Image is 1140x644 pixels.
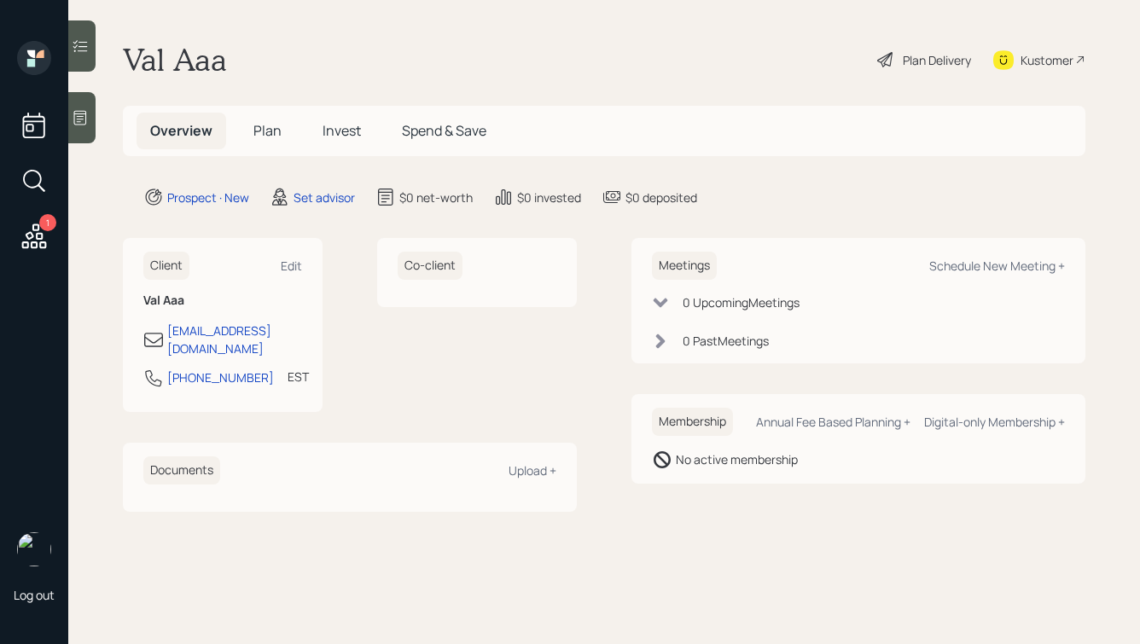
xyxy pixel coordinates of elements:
div: $0 invested [517,189,581,206]
div: No active membership [676,450,798,468]
h6: Client [143,252,189,280]
div: Upload + [509,462,556,479]
h6: Val Aaa [143,293,302,308]
h6: Membership [652,408,733,436]
div: $0 deposited [625,189,697,206]
div: Schedule New Meeting + [929,258,1065,274]
div: 1 [39,214,56,231]
div: 0 Past Meeting s [683,332,769,350]
span: Plan [253,121,282,140]
div: Log out [14,587,55,603]
div: $0 net-worth [399,189,473,206]
span: Overview [150,121,212,140]
div: [EMAIL_ADDRESS][DOMAIN_NAME] [167,322,302,357]
h1: Val Aaa [123,41,227,78]
h6: Documents [143,456,220,484]
div: Kustomer [1021,51,1073,69]
div: Plan Delivery [903,51,971,69]
img: hunter_neumayer.jpg [17,532,51,566]
div: 0 Upcoming Meeting s [683,293,800,311]
div: Annual Fee Based Planning + [756,414,910,430]
h6: Co-client [398,252,462,280]
span: Spend & Save [402,121,486,140]
div: EST [288,368,309,386]
span: Invest [323,121,361,140]
div: Prospect · New [167,189,249,206]
div: Edit [281,258,302,274]
h6: Meetings [652,252,717,280]
div: [PHONE_NUMBER] [167,368,274,386]
div: Digital-only Membership + [924,414,1065,430]
div: Set advisor [294,189,355,206]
